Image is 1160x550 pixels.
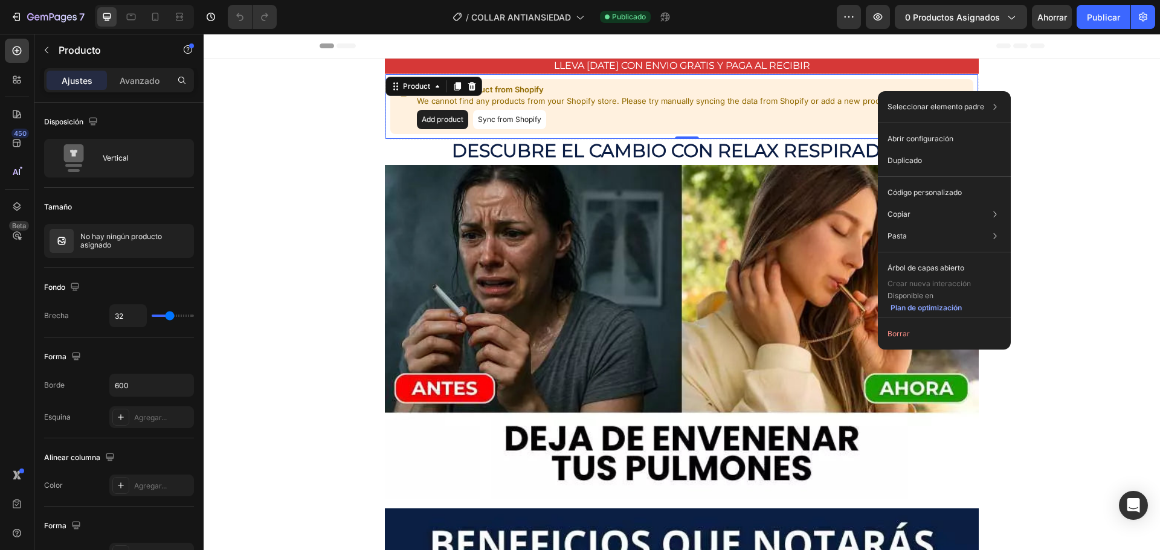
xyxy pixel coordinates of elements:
font: Avanzado [120,75,159,86]
font: 0 productos asignados [905,12,1000,22]
font: Brecha [44,311,69,320]
font: Publicar [1087,12,1120,22]
font: Crear nueva interacción [888,279,971,288]
font: Fondo [44,283,65,292]
p: We cannot find any products from your Shopify store. Please try manually syncing the data from Sh... [213,62,691,74]
button: Sync from Shopify [269,76,343,95]
font: Ajustes [62,75,92,86]
font: Plan de optimización [891,303,962,312]
font: Pasta [888,231,907,240]
div: Product [197,47,229,58]
button: Borrar [883,323,1006,345]
font: Disposición [44,117,83,126]
button: Ahorrar [1032,5,1072,29]
button: Plan de optimización [890,302,962,314]
iframe: Área de diseño [204,34,1160,550]
font: Publicado [612,12,646,21]
font: Tamaño [44,202,72,211]
p: Can not get product from Shopify [213,50,691,62]
font: 450 [14,129,27,138]
font: Código personalizado [888,188,962,197]
button: 0 productos asignados [895,5,1027,29]
font: Seleccionar elemento padre [888,102,984,111]
font: Ahorrar [1037,12,1067,22]
font: Alinear columna [44,453,100,462]
strong: descubre el cambio con relax respirador. [248,106,709,128]
font: Color [44,481,63,490]
font: 7 [79,11,85,23]
font: Forma [44,521,66,530]
div: Abrir Intercom Messenger [1119,491,1148,520]
font: No hay ningún producto asignado [80,232,164,249]
font: Duplicado [888,156,922,165]
img: gempages_564450569343730853-53b634ee-9cb4-4258-bc09-c52e2e8446d7.webp [181,131,775,465]
button: Publicar [1077,5,1130,29]
font: Abrir configuración [888,134,953,143]
font: Árbol de capas abierto [888,263,964,272]
font: Producto [59,44,101,56]
font: COLLAR ANTIANSIEDAD [471,12,571,22]
input: Auto [110,305,146,327]
div: Deshacer/Rehacer [228,5,277,29]
font: Copiar [888,209,910,219]
font: Disponible en [888,291,933,300]
font: Beta [12,222,26,230]
font: Forma [44,352,66,361]
font: Agregar... [134,413,167,422]
button: Add product [213,76,265,95]
font: Vertical [103,153,129,162]
img: ninguna imagen transparente [50,229,74,253]
p: Producto [59,43,161,57]
font: Agregar... [134,481,167,490]
font: Borde [44,380,65,389]
button: 7 [5,5,90,29]
input: Auto [110,374,193,396]
font: Esquina [44,412,71,421]
font: Borrar [888,329,910,338]
font: / [466,12,469,22]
